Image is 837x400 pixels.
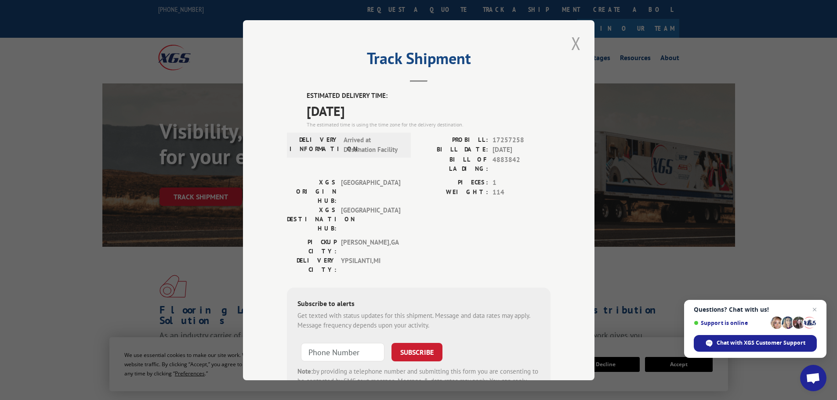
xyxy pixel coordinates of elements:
span: 17257258 [493,135,551,145]
span: Questions? Chat with us! [694,306,817,313]
label: DELIVERY INFORMATION: [290,135,339,155]
span: [DATE] [493,145,551,155]
div: Get texted with status updates for this shipment. Message and data rates may apply. Message frequ... [297,310,540,330]
div: The estimated time is using the time zone for the delivery destination. [307,120,551,128]
label: DELIVERY CITY: [287,256,337,274]
label: PROBILL: [419,135,488,145]
label: BILL DATE: [419,145,488,155]
span: Support is online [694,320,768,326]
label: XGS ORIGIN HUB: [287,177,337,205]
label: WEIGHT: [419,187,488,198]
span: 114 [493,187,551,198]
button: Close modal [569,31,583,55]
input: Phone Number [301,342,384,361]
span: [PERSON_NAME] , GA [341,237,400,256]
label: XGS DESTINATION HUB: [287,205,337,233]
span: 1 [493,177,551,187]
span: [GEOGRAPHIC_DATA] [341,205,400,233]
button: SUBSCRIBE [391,342,442,361]
label: PICKUP CITY: [287,237,337,256]
span: [GEOGRAPHIC_DATA] [341,177,400,205]
span: 4883842 [493,155,551,173]
div: by providing a telephone number and submitting this form you are consenting to be contacted by SM... [297,366,540,396]
label: PIECES: [419,177,488,187]
h2: Track Shipment [287,52,551,69]
span: Chat with XGS Customer Support [717,339,805,347]
strong: Note: [297,367,313,375]
label: BILL OF LADING: [419,155,488,173]
span: Arrived at Destination Facility [344,135,403,155]
a: Open chat [800,365,826,391]
span: Chat with XGS Customer Support [694,335,817,352]
label: ESTIMATED DELIVERY TIME: [307,91,551,101]
div: Subscribe to alerts [297,298,540,310]
span: YPSILANTI , MI [341,256,400,274]
span: [DATE] [307,101,551,120]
